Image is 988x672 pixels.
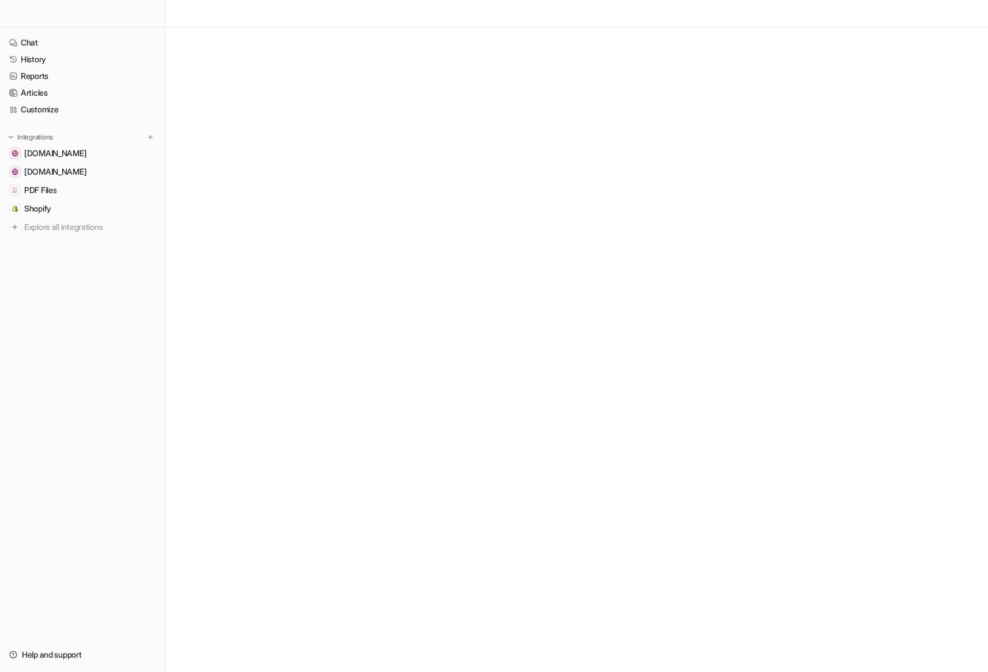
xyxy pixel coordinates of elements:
a: PDF FilesPDF Files [5,182,161,198]
a: Explore all integrations [5,219,161,235]
img: expand menu [7,133,15,141]
a: Help and support [5,647,161,663]
a: Chat [5,35,161,51]
img: PDF Files [12,187,18,194]
img: handwashbasin.com [12,150,18,157]
span: [DOMAIN_NAME] [24,166,86,178]
span: [DOMAIN_NAME] [24,148,86,159]
img: menu_add.svg [146,133,154,141]
span: Shopify [24,203,51,214]
img: Shopify [12,205,18,212]
span: PDF Files [24,184,56,196]
button: Integrations [5,131,56,143]
a: handwashbasin.com[DOMAIN_NAME] [5,145,161,161]
span: Explore all integrations [24,218,156,236]
a: History [5,51,161,67]
p: Integrations [17,133,53,142]
a: ShopifyShopify [5,201,161,217]
a: Reports [5,68,161,84]
img: www.lioninox.com [12,168,18,175]
a: Customize [5,101,161,118]
a: Articles [5,85,161,101]
a: www.lioninox.com[DOMAIN_NAME] [5,164,161,180]
img: explore all integrations [9,221,21,233]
